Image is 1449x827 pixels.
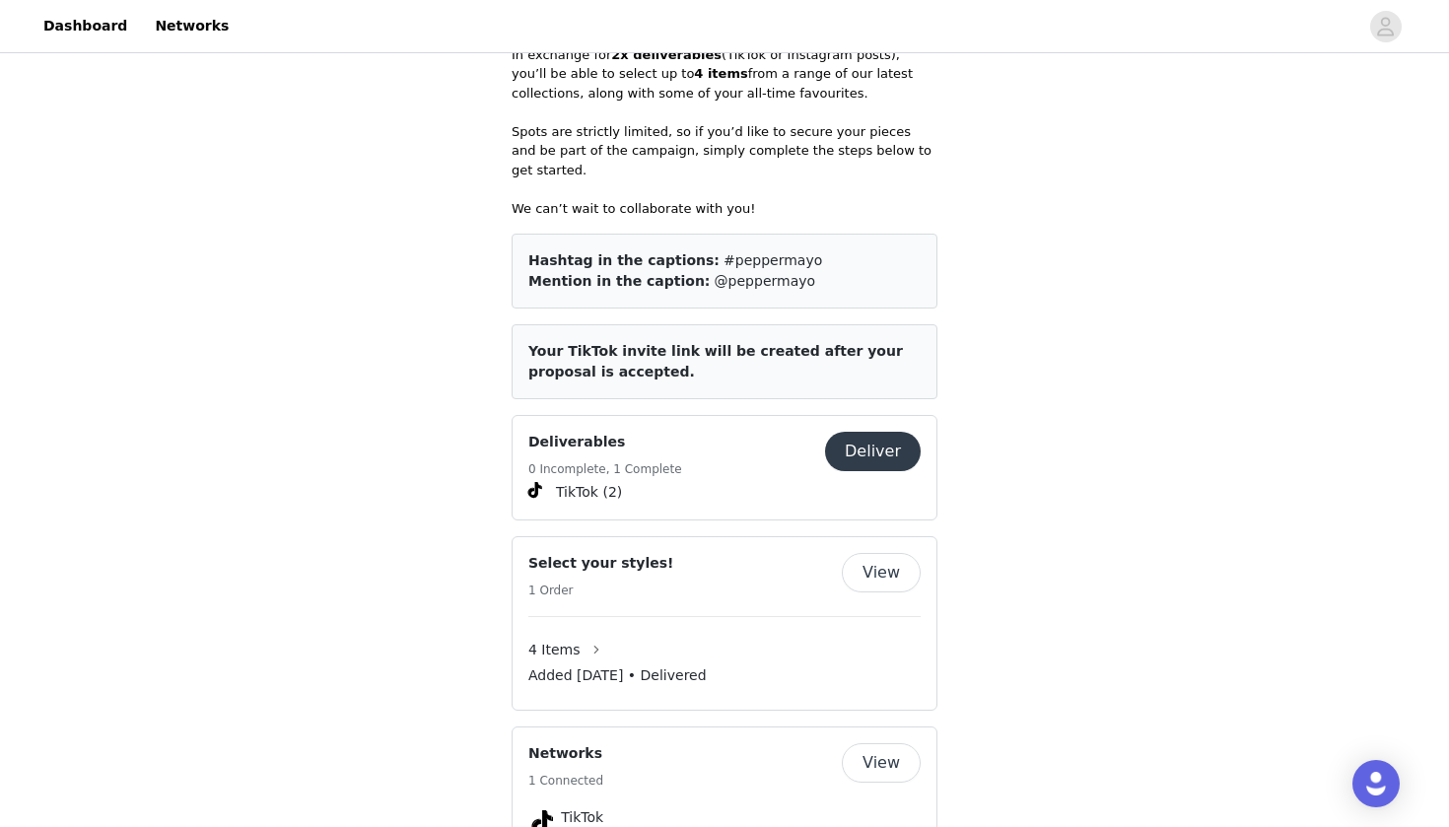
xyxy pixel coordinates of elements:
a: Networks [143,4,241,48]
span: Your TikTok invite link will be created after your proposal is accepted. [528,343,903,379]
h5: 1 Connected [528,772,603,790]
p: We can’t wait to collaborate with you! [512,199,937,219]
h5: 1 Order [528,582,673,599]
span: Hashtag in the captions: [528,252,720,268]
span: 4 Items [528,640,581,660]
h4: Deliverables [528,432,682,452]
div: Select your styles! [512,536,937,711]
span: Mention in the caption: [528,273,710,289]
h4: Networks [528,743,603,764]
strong: 4 items [694,66,747,81]
button: View [842,743,921,783]
p: In exchange for (TikTok or Instagram posts), you’ll be able to select up to from a range of our l... [512,45,937,103]
span: Added [DATE] • Delivered [528,665,707,686]
h5: 0 Incomplete, 1 Complete [528,460,682,478]
span: @peppermayo [715,273,815,289]
button: View [842,553,921,592]
strong: 2x deliverables [611,47,722,62]
button: Deliver [825,432,921,471]
div: Open Intercom Messenger [1352,760,1400,807]
span: #peppermayo [724,252,822,268]
p: Spots are strictly limited, so if you’d like to secure your pieces and be part of the campaign, s... [512,122,937,180]
span: TikTok (2) [556,482,622,503]
div: Deliverables [512,415,937,520]
a: Dashboard [32,4,139,48]
h4: Select your styles! [528,553,673,574]
div: avatar [1376,11,1395,42]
